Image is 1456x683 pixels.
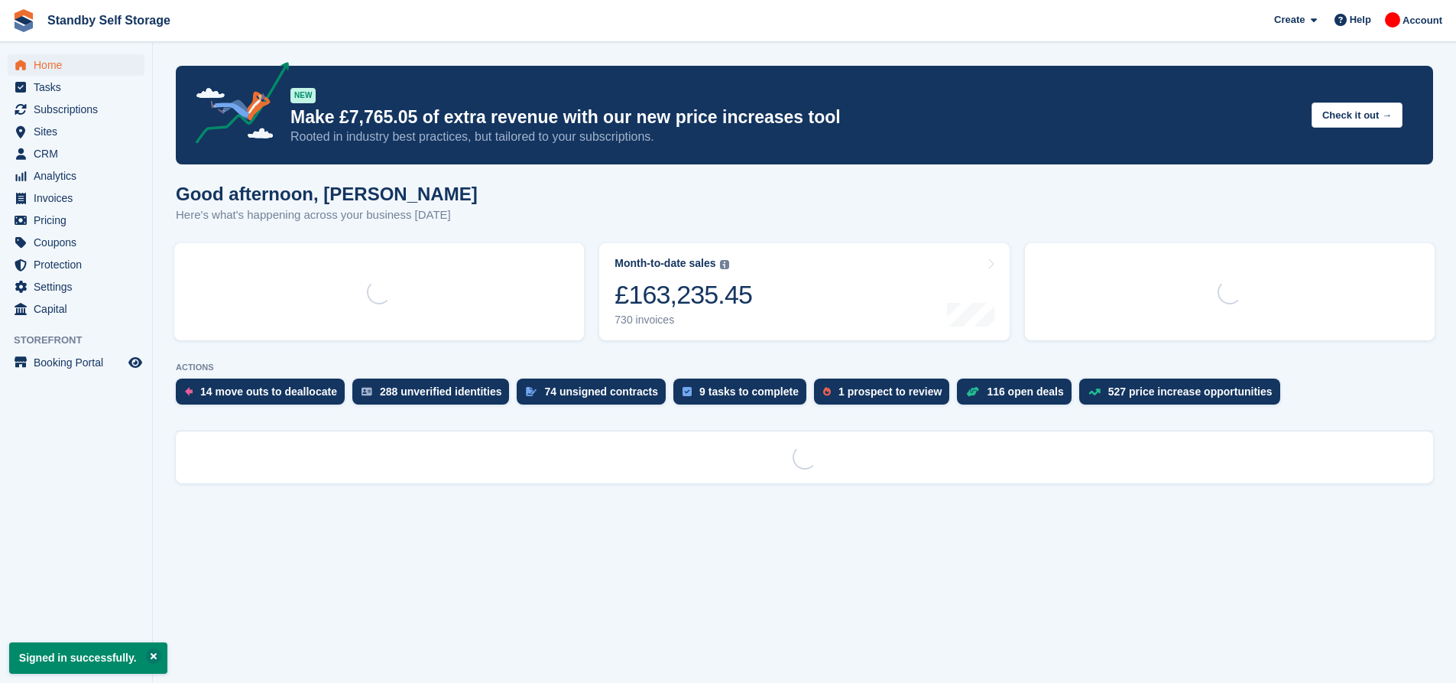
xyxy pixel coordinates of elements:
[957,379,1078,412] a: 116 open deals
[599,243,1009,340] a: Month-to-date sales £163,235.45 730 invoices
[823,387,831,396] img: prospect-51fa495bee0391a8d652442698ab0144808aea92771e9ea1ae160a38d050c398.svg
[1274,12,1305,28] span: Create
[34,54,125,76] span: Home
[720,260,729,269] img: icon-info-grey-7440780725fd019a000dd9b08b2336e03edf1995a4989e88bcd33f0948082b44.svg
[12,9,35,32] img: stora-icon-8386f47178a22dfd0bd8f6a31ec36ba5ce8667c1dd55bd0f319d3a0aa187defe.svg
[8,254,144,275] a: menu
[290,128,1299,145] p: Rooted in industry best practices, but tailored to your subscriptions.
[176,379,352,412] a: 14 move outs to deallocate
[1079,379,1288,412] a: 527 price increase opportunities
[615,257,715,270] div: Month-to-date sales
[1108,385,1273,398] div: 527 price increase opportunities
[14,333,152,348] span: Storefront
[8,165,144,187] a: menu
[34,210,125,231] span: Pricing
[185,387,193,396] img: move_outs_to_deallocate_icon-f764333ba52eb49d3ac5e1228854f67142a1ed5810a6f6cc68b1a99e826820c5.svg
[517,379,673,412] a: 74 unsigned contracts
[8,54,144,76] a: menu
[1312,102,1402,128] button: Check it out →
[176,363,1433,372] p: ACTIONS
[1385,12,1400,28] img: Aaron Winter
[987,385,1063,398] div: 116 open deals
[8,298,144,320] a: menu
[126,353,144,372] a: Preview store
[8,143,144,164] a: menu
[615,279,752,311] div: £163,235.45
[8,210,144,231] a: menu
[34,276,125,298] span: Settings
[8,187,144,209] a: menu
[526,387,537,396] img: contract_signature_icon-13c848040528278c33f63329250d36e43548de30e8caae1d1a13099fd9432cc5.svg
[41,8,177,33] a: Standby Self Storage
[8,276,144,298] a: menu
[966,386,979,397] img: deal-1b604bf984904fb50ccaf53a9ad4b4a5d6e5aea283cecdc64d6e3604feb123c2.svg
[290,88,316,103] div: NEW
[34,121,125,142] span: Sites
[544,385,658,398] div: 74 unsigned contracts
[8,99,144,120] a: menu
[1402,13,1442,28] span: Account
[34,254,125,275] span: Protection
[8,232,144,253] a: menu
[200,385,337,398] div: 14 move outs to deallocate
[615,314,752,327] div: 730 invoices
[34,99,125,120] span: Subscriptions
[34,187,125,209] span: Invoices
[838,385,942,398] div: 1 prospect to review
[380,385,502,398] div: 288 unverified identities
[290,106,1299,128] p: Make £7,765.05 of extra revenue with our new price increases tool
[814,379,957,412] a: 1 prospect to review
[673,379,814,412] a: 9 tasks to complete
[683,387,692,396] img: task-75834270c22a3079a89374b754ae025e5fb1db73e45f91037f5363f120a921f8.svg
[34,352,125,373] span: Booking Portal
[8,352,144,373] a: menu
[34,232,125,253] span: Coupons
[176,184,478,204] h1: Good afternoon, [PERSON_NAME]
[8,121,144,142] a: menu
[1088,389,1101,395] img: price_increase_opportunities-93ffe204e8149a01c8c9dc8f82e8f89637d9d84a8eef4429ea346261dce0b2c0.svg
[699,385,799,398] div: 9 tasks to complete
[183,62,290,149] img: price-adjustments-announcement-icon-8257ccfd72463d97f412b2fc003d46551f7dbcb40ab6d574587a9cd5c0d94...
[34,165,125,187] span: Analytics
[9,642,167,674] p: Signed in successfully.
[34,143,125,164] span: CRM
[8,76,144,98] a: menu
[352,379,517,412] a: 288 unverified identities
[1350,12,1371,28] span: Help
[362,387,372,396] img: verify_identity-adf6edd0f0f0b5bbfe63781bf79b02c33cf7c696d77639b501bdc392416b5a36.svg
[34,76,125,98] span: Tasks
[176,207,478,224] p: Here's what's happening across your business [DATE]
[34,298,125,320] span: Capital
